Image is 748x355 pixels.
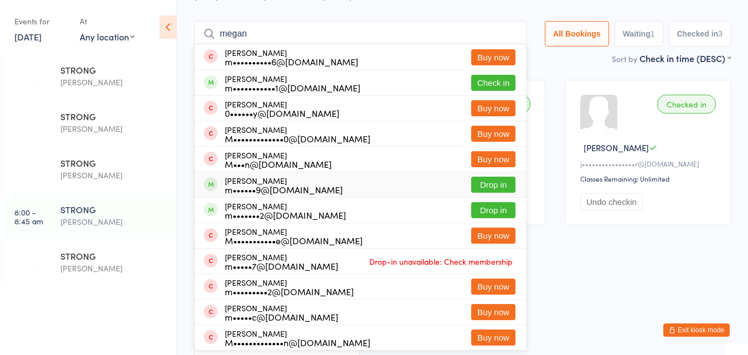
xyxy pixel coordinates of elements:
[584,142,649,153] span: [PERSON_NAME]
[80,12,135,30] div: At
[225,236,363,245] div: M•••••••••••e@[DOMAIN_NAME]
[60,169,167,182] div: [PERSON_NAME]
[60,262,167,275] div: [PERSON_NAME]
[225,100,339,117] div: [PERSON_NAME]
[471,49,515,65] button: Buy now
[471,177,515,193] button: Drop in
[471,100,515,116] button: Buy now
[60,215,167,228] div: [PERSON_NAME]
[471,151,515,167] button: Buy now
[471,75,515,91] button: Check in
[225,185,343,194] div: m••••••9@[DOMAIN_NAME]
[225,227,363,245] div: [PERSON_NAME]
[14,12,69,30] div: Events for
[225,202,346,219] div: [PERSON_NAME]
[580,193,643,210] button: Undo checkin
[471,330,515,346] button: Buy now
[60,110,167,122] div: STRONG
[225,48,358,66] div: [PERSON_NAME]
[471,304,515,320] button: Buy now
[545,21,609,47] button: All Bookings
[14,115,42,132] time: 5:30 - 6:15 am
[225,210,346,219] div: m•••••••2@[DOMAIN_NAME]
[580,174,719,183] div: Classes Remaining: Unlimited
[3,147,177,193] a: 6:20 -7:05 amSTRONG[PERSON_NAME]
[14,254,43,272] time: 9:00 - 9:45 am
[615,21,663,47] button: Waiting1
[471,228,515,244] button: Buy now
[14,161,43,179] time: 6:20 - 7:05 am
[80,30,135,43] div: Any location
[14,30,42,43] a: [DATE]
[225,109,339,117] div: 0••••••y@[DOMAIN_NAME]
[663,323,730,337] button: Exit kiosk mode
[225,253,338,270] div: [PERSON_NAME]
[60,157,167,169] div: STRONG
[367,253,515,270] span: Drop-in unavailable: Check membership
[60,122,167,135] div: [PERSON_NAME]
[612,53,637,64] label: Sort by
[225,125,370,143] div: [PERSON_NAME]
[3,54,177,100] a: 4:40 -5:25 amSTRONG[PERSON_NAME]
[225,160,332,168] div: M•••n@[DOMAIN_NAME]
[14,208,43,225] time: 8:00 - 8:45 am
[3,101,177,146] a: 5:30 -6:15 amSTRONG[PERSON_NAME]
[225,74,360,92] div: [PERSON_NAME]
[60,203,167,215] div: STRONG
[657,95,716,114] div: Checked in
[225,151,332,168] div: [PERSON_NAME]
[60,64,167,76] div: STRONG
[580,159,719,168] div: j••••••••••••••••r@[DOMAIN_NAME]
[3,194,177,239] a: 8:00 -8:45 amSTRONG[PERSON_NAME]
[225,312,338,321] div: m•••••c@[DOMAIN_NAME]
[225,83,360,92] div: m•••••••••••1@[DOMAIN_NAME]
[225,57,358,66] div: m••••••••••6@[DOMAIN_NAME]
[225,303,338,321] div: [PERSON_NAME]
[471,279,515,295] button: Buy now
[225,134,370,143] div: M•••••••••••••0@[DOMAIN_NAME]
[651,29,655,38] div: 1
[60,76,167,89] div: [PERSON_NAME]
[471,126,515,142] button: Buy now
[225,176,343,194] div: [PERSON_NAME]
[60,250,167,262] div: STRONG
[639,52,731,64] div: Check in time (DESC)
[3,240,177,286] a: 9:00 -9:45 amSTRONG[PERSON_NAME]
[194,21,527,47] input: Search
[669,21,731,47] button: Checked in3
[718,29,723,38] div: 3
[225,329,370,347] div: [PERSON_NAME]
[225,338,370,347] div: M•••••••••••••n@[DOMAIN_NAME]
[225,287,354,296] div: m•••••••••2@[DOMAIN_NAME]
[225,278,354,296] div: [PERSON_NAME]
[225,261,338,270] div: m•••••7@[DOMAIN_NAME]
[471,202,515,218] button: Drop in
[14,68,43,86] time: 4:40 - 5:25 am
